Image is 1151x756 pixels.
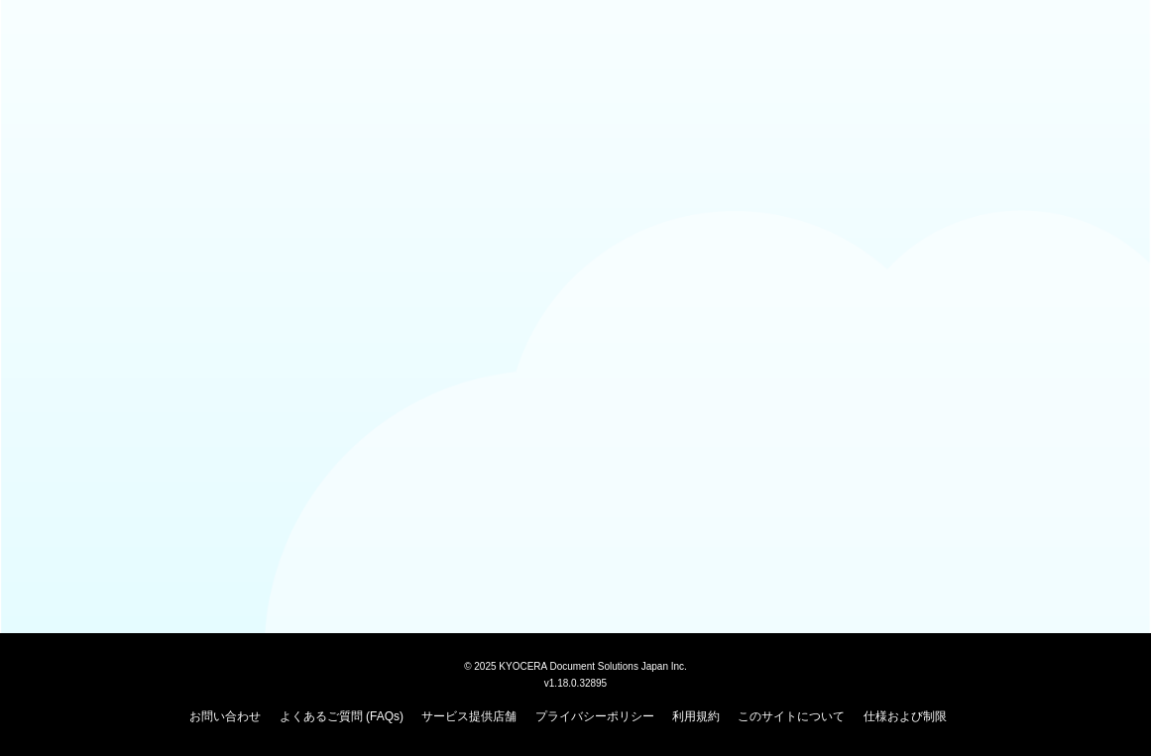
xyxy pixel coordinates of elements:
[535,709,654,723] a: プライバシーポリシー
[738,709,845,723] a: このサイトについて
[544,677,607,689] span: v1.18.0.32895
[464,659,687,672] span: © 2025 KYOCERA Document Solutions Japan Inc.
[280,709,403,723] a: よくあるご質問 (FAQs)
[421,709,517,723] a: サービス提供店舗
[863,709,947,723] a: 仕様および制限
[672,709,720,723] a: 利用規約
[189,709,261,723] a: お問い合わせ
